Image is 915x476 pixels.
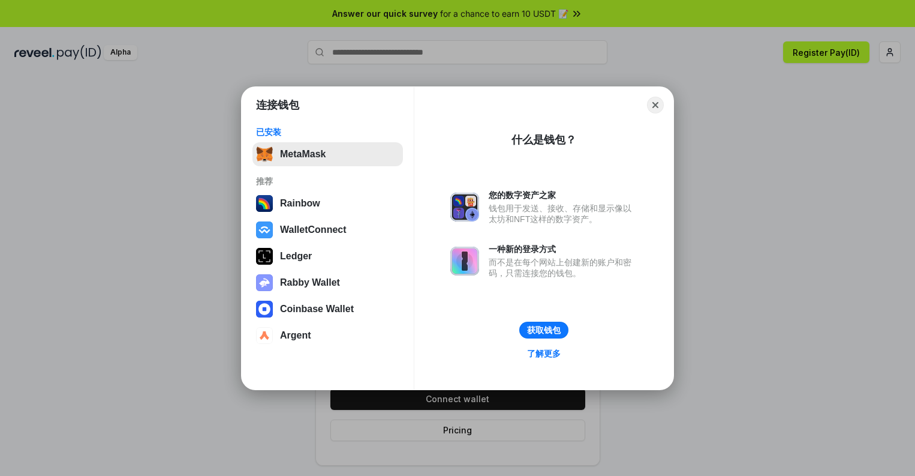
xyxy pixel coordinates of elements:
button: Close [647,97,664,113]
div: 什么是钱包？ [511,133,576,147]
button: Ledger [252,244,403,268]
img: svg+xml,%3Csvg%20width%3D%2228%22%20height%3D%2228%22%20viewBox%3D%220%200%2028%2028%22%20fill%3D... [256,221,273,238]
div: Rainbow [280,198,320,209]
img: svg+xml,%3Csvg%20xmlns%3D%22http%3A%2F%2Fwww.w3.org%2F2000%2Fsvg%22%20fill%3D%22none%22%20viewBox... [450,193,479,221]
div: Coinbase Wallet [280,304,354,315]
div: MetaMask [280,149,326,160]
div: Ledger [280,251,312,262]
div: WalletConnect [280,224,347,235]
img: svg+xml,%3Csvg%20width%3D%22120%22%20height%3D%22120%22%20viewBox%3D%220%200%20120%20120%22%20fil... [256,195,273,212]
button: Rainbow [252,191,403,215]
button: Argent [252,324,403,348]
div: Argent [280,330,311,341]
img: svg+xml,%3Csvg%20width%3D%2228%22%20height%3D%2228%22%20viewBox%3D%220%200%2028%2028%22%20fill%3D... [256,327,273,344]
button: MetaMask [252,142,403,166]
img: svg+xml,%3Csvg%20xmlns%3D%22http%3A%2F%2Fwww.w3.org%2F2000%2Fsvg%22%20fill%3D%22none%22%20viewBox... [450,247,479,276]
div: 推荐 [256,176,399,187]
img: svg+xml,%3Csvg%20fill%3D%22none%22%20height%3D%2233%22%20viewBox%3D%220%200%2035%2033%22%20width%... [256,146,273,163]
div: 获取钱包 [527,325,561,336]
img: svg+xml,%3Csvg%20xmlns%3D%22http%3A%2F%2Fwww.w3.org%2F2000%2Fsvg%22%20width%3D%2228%22%20height%3... [256,248,273,265]
a: 了解更多 [520,346,568,361]
div: 已安装 [256,127,399,137]
div: Rabby Wallet [280,277,340,288]
button: Rabby Wallet [252,271,403,295]
div: 而不是在每个网站上创建新的账户和密码，只需连接您的钱包。 [489,257,637,279]
div: 了解更多 [527,348,561,359]
img: svg+xml,%3Csvg%20xmlns%3D%22http%3A%2F%2Fwww.w3.org%2F2000%2Fsvg%22%20fill%3D%22none%22%20viewBox... [256,274,273,291]
button: Coinbase Wallet [252,297,403,321]
button: WalletConnect [252,218,403,242]
img: svg+xml,%3Csvg%20width%3D%2228%22%20height%3D%2228%22%20viewBox%3D%220%200%2028%2028%22%20fill%3D... [256,301,273,318]
div: 一种新的登录方式 [489,244,637,255]
div: 钱包用于发送、接收、存储和显示像以太坊和NFT这样的数字资产。 [489,203,637,224]
h1: 连接钱包 [256,98,299,112]
button: 获取钱包 [519,322,568,339]
div: 您的数字资产之家 [489,190,637,200]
